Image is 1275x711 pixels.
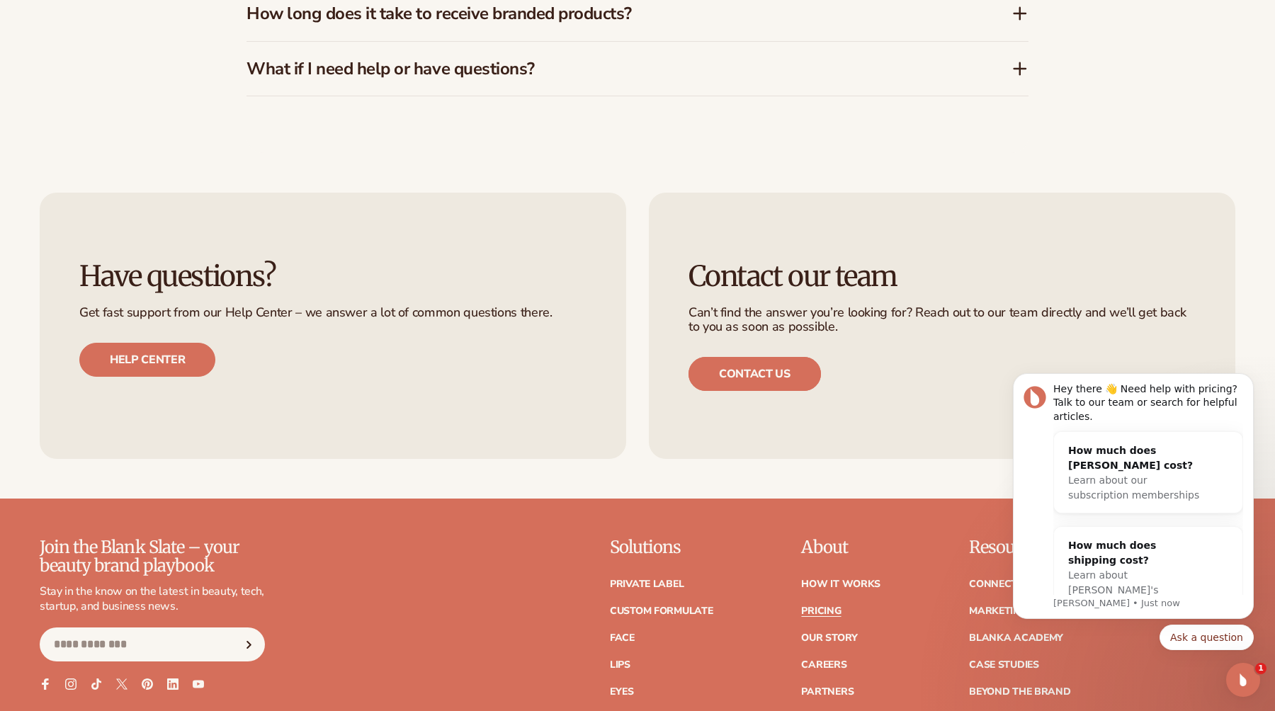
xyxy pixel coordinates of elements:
[246,4,969,24] h3: How long does it take to receive branded products?
[688,306,1196,334] p: Can’t find the answer you’re looking for? Reach out to our team directly and we’ll get back to yo...
[801,538,880,557] p: About
[969,606,1077,616] a: Marketing services
[79,306,586,320] p: Get fast support from our Help Center – we answer a lot of common questions there.
[610,538,713,557] p: Solutions
[246,59,969,79] h3: What if I need help or have questions?
[1226,663,1260,697] iframe: Intercom live chat
[801,579,880,589] a: How It Works
[610,579,684,589] a: Private label
[969,579,1081,589] a: Connect your store
[688,261,1196,292] h3: Contact our team
[610,660,630,670] a: Lips
[79,343,215,377] a: Help center
[40,538,265,576] p: Join the Blank Slate – your beauty brand playbook
[801,633,857,643] a: Our Story
[992,356,1275,704] iframe: Intercom notifications message
[801,660,846,670] a: Careers
[79,261,586,292] h3: Have questions?
[40,584,265,614] p: Stay in the know on the latest in beauty, tech, startup, and business news.
[969,687,1071,697] a: Beyond the brand
[610,606,713,616] a: Custom formulate
[610,687,634,697] a: Eyes
[969,538,1081,557] p: Resources
[801,606,841,616] a: Pricing
[1255,663,1266,674] span: 1
[233,627,264,661] button: Subscribe
[969,660,1039,670] a: Case Studies
[969,633,1063,643] a: Blanka Academy
[688,357,821,391] a: Contact us
[610,633,635,643] a: Face
[801,687,854,697] a: Partners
